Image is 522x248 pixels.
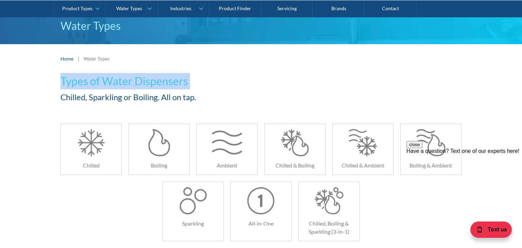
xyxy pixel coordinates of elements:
a: Chilled [60,124,122,175]
h6: All-in-One [231,219,291,228]
h6: Boiling & Ambient [401,161,461,170]
a: Chilled & Boiling [264,124,326,175]
h6: Chilled, Boiling & Sparkling (3-in-1) [299,219,359,236]
iframe: podium webchat widget bubble [454,214,522,248]
iframe: podium webchat widget prompt [406,141,522,223]
p: Water Types [60,18,462,34]
h6: Chilled & Ambient [333,161,393,170]
h6: Boiling [129,161,189,170]
h6: Sparkling [163,219,223,228]
a: Boiling [128,124,190,175]
h6: Chilled & Boiling [265,161,325,170]
a: Chilled, Boiling & Sparkling (3-in-1) [298,182,360,241]
a: Chilled & Ambient [332,124,394,175]
div: Water Types [84,55,109,62]
div: Industries [170,5,191,11]
div: | [77,54,80,63]
a: Sparkling [162,182,224,241]
a: Boiling & Ambient [400,124,462,175]
a: Ambient [196,124,258,175]
a: All-in-One [230,182,292,241]
div: Water Types [116,5,142,11]
a: Home [60,55,73,62]
h1: Types of Water Dispensers [60,73,326,89]
h2: Chilled, Sparkling or Boiling. All on tap. [60,91,326,103]
h6: Chilled [61,161,121,170]
div: Product Types [62,5,92,11]
h6: Ambient [197,161,257,170]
